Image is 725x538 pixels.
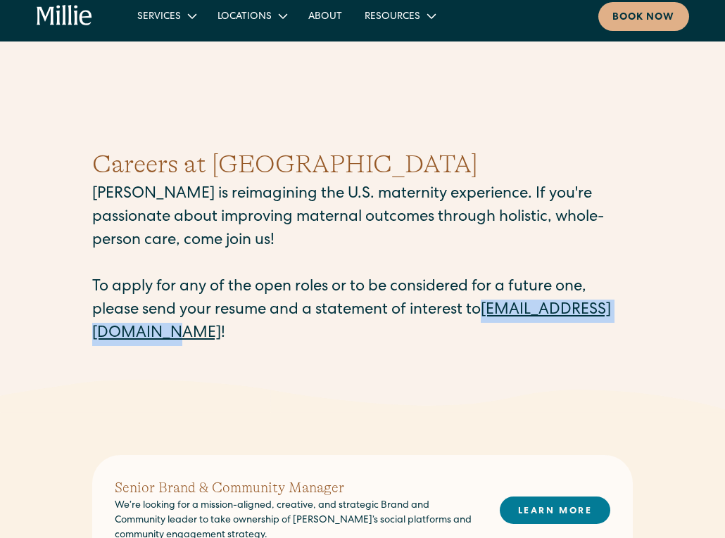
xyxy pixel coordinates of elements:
div: Services [126,4,206,27]
div: Resources [365,10,420,25]
div: Book now [612,11,675,25]
div: Locations [217,10,272,25]
h2: Senior Brand & Community Manager [115,478,477,499]
a: home [37,5,92,27]
div: Services [137,10,181,25]
div: Resources [353,4,446,27]
div: Locations [206,4,297,27]
h1: Careers at [GEOGRAPHIC_DATA] [92,146,633,184]
a: LEARN MORE [500,497,610,524]
a: Book now [598,2,689,31]
a: About [297,4,353,27]
p: [PERSON_NAME] is reimagining the U.S. maternity experience. If you're passionate about improving ... [92,184,633,346]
